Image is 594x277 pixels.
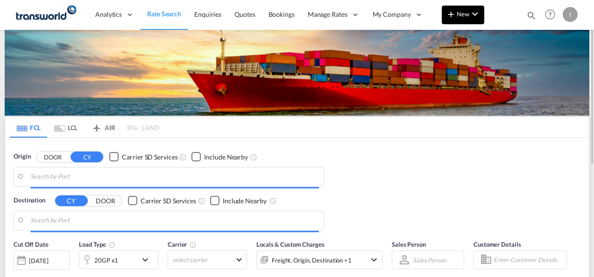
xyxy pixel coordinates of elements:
[108,241,116,249] md-icon: icon-information-outline
[373,10,411,19] span: My Company
[250,153,257,161] md-icon: Unchecked: Ignores neighbouring ports when fetching rates.Checked : Includes neighbouring ports w...
[191,152,248,162] md-checkbox: Checkbox No Ink
[442,6,484,24] button: icon-plus 400-fgNewicon-chevron-down
[128,196,196,206] md-checkbox: Checkbox No Ink
[168,241,197,248] span: Carrier
[445,10,481,18] span: New
[141,196,196,206] div: Carrier SD Services
[10,117,47,138] md-tab-item: FCL
[392,241,426,248] span: Sales Person
[91,122,102,129] md-icon: icon-airplane
[269,10,295,18] span: Bookings
[494,253,564,267] input: Enter Customer Details
[542,7,563,23] div: Help
[526,10,537,24] div: icon-magnify
[234,10,255,18] span: Quotes
[5,30,589,116] img: LCL+%26+FCL+BACKGROUND.png
[10,117,159,138] md-pagination-wrapper: Use the left and right arrow keys to navigate between tabs
[368,254,380,265] md-icon: icon-chevron-down
[147,10,181,18] span: Rate Search
[474,241,521,248] span: Customer Details
[55,195,88,206] button: CY
[14,241,49,248] span: Cut Off Date
[14,152,30,161] span: Origin
[563,7,578,22] div: I
[79,241,116,248] span: Load Type
[94,254,118,267] div: 20GP x1
[85,117,122,138] md-tab-item: AIR
[469,8,481,20] md-icon: icon-chevron-down
[308,10,347,19] span: Manage Rates
[210,196,267,206] md-checkbox: Checkbox No Ink
[47,117,85,138] md-tab-item: LCL
[542,7,558,22] span: Help
[198,197,205,205] md-icon: Unchecked: Search for CY (Container Yard) services for all selected carriers.Checked : Search for...
[29,256,48,265] div: [DATE]
[71,152,103,162] button: CY
[256,250,382,269] div: Freight Origin Destination Factory Stuffingicon-chevron-down
[189,241,197,249] md-icon: The selected Trucker/Carrierwill be displayed in the rate results If the rates are from another f...
[223,196,267,206] div: Include Nearby
[122,152,177,162] div: Carrier SD Services
[30,214,319,228] input: Search by Port
[194,10,221,18] span: Enquiries
[269,197,277,205] md-icon: Unchecked: Ignores neighbouring ports when fetching rates.Checked : Includes neighbouring ports w...
[526,10,537,21] md-icon: icon-magnify
[140,254,156,265] md-icon: icon-chevron-down
[256,241,325,248] span: Locals & Custom Charges
[109,152,177,162] md-checkbox: Checkbox No Ink
[30,170,319,184] input: Search by Port
[412,253,447,267] md-select: Sales Person
[204,152,248,162] div: Include Nearby
[95,10,122,19] span: Analytics
[445,8,457,20] md-icon: icon-plus 400-fg
[14,196,45,205] span: Destination
[179,153,187,161] md-icon: Unchecked: Search for CY (Container Yard) services for all selected carriers.Checked : Search for...
[36,152,69,162] button: DOOR
[79,250,158,269] div: 20GP x1icon-chevron-down
[272,254,352,267] div: Freight Origin Destination Factory Stuffing
[14,250,70,270] div: [DATE]
[14,4,77,25] img: f753ae806dec11f0841701cdfdf085c0.png
[89,195,122,206] button: DOOR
